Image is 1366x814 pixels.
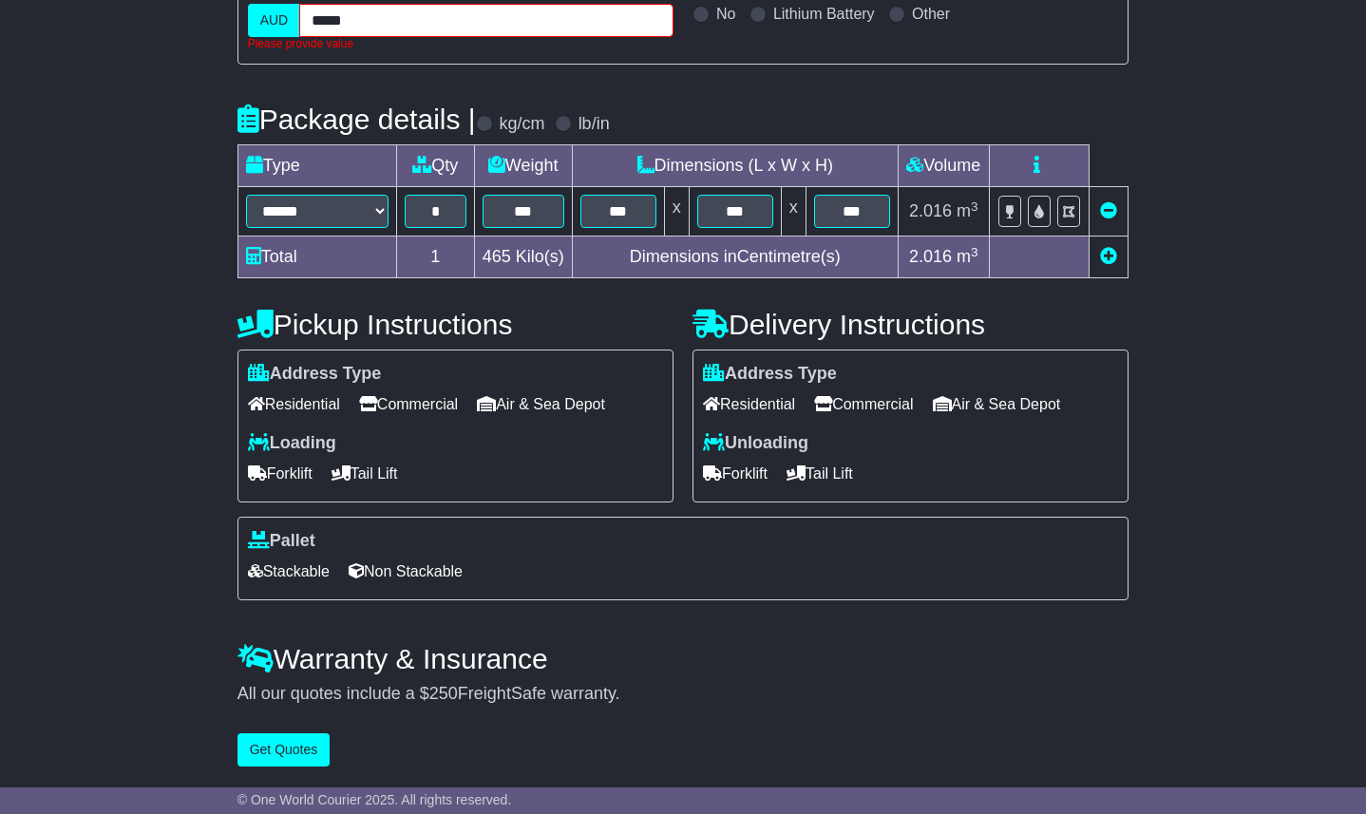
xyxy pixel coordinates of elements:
label: Unloading [703,433,808,454]
label: kg/cm [500,114,545,135]
span: 2.016 [909,247,952,266]
h4: Warranty & Insurance [237,643,1129,674]
span: © One World Courier 2025. All rights reserved. [237,792,512,807]
td: Type [237,145,396,187]
span: Residential [248,389,340,419]
span: 465 [483,247,511,266]
span: Tail Lift [332,459,398,488]
td: x [664,187,689,237]
span: Residential [703,389,795,419]
label: No [716,5,735,23]
span: Air & Sea Depot [477,389,605,419]
span: Commercial [814,389,913,419]
td: Dimensions in Centimetre(s) [572,237,898,278]
button: Get Quotes [237,733,331,767]
td: Volume [898,145,989,187]
span: 2.016 [909,201,952,220]
span: 250 [429,684,458,703]
span: m [957,247,978,266]
td: Weight [474,145,572,187]
a: Add new item [1100,247,1117,266]
label: Other [912,5,950,23]
span: Forklift [248,459,313,488]
sup: 3 [971,245,978,259]
label: Lithium Battery [773,5,875,23]
h4: Package details | [237,104,476,135]
span: m [957,201,978,220]
sup: 3 [971,199,978,214]
td: Kilo(s) [474,237,572,278]
h4: Pickup Instructions [237,309,674,340]
div: Please provide value [248,37,674,50]
a: Remove this item [1100,201,1117,220]
td: x [781,187,806,237]
span: Stackable [248,557,330,586]
td: Dimensions (L x W x H) [572,145,898,187]
td: Qty [396,145,474,187]
label: Address Type [248,364,382,385]
span: Forklift [703,459,768,488]
label: Loading [248,433,336,454]
label: AUD [248,4,301,37]
div: All our quotes include a $ FreightSafe warranty. [237,684,1129,705]
span: Commercial [359,389,458,419]
td: Total [237,237,396,278]
span: Non Stackable [349,557,463,586]
td: 1 [396,237,474,278]
span: Tail Lift [787,459,853,488]
label: Address Type [703,364,837,385]
label: lb/in [579,114,610,135]
h4: Delivery Instructions [692,309,1129,340]
span: Air & Sea Depot [933,389,1061,419]
label: Pallet [248,531,315,552]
